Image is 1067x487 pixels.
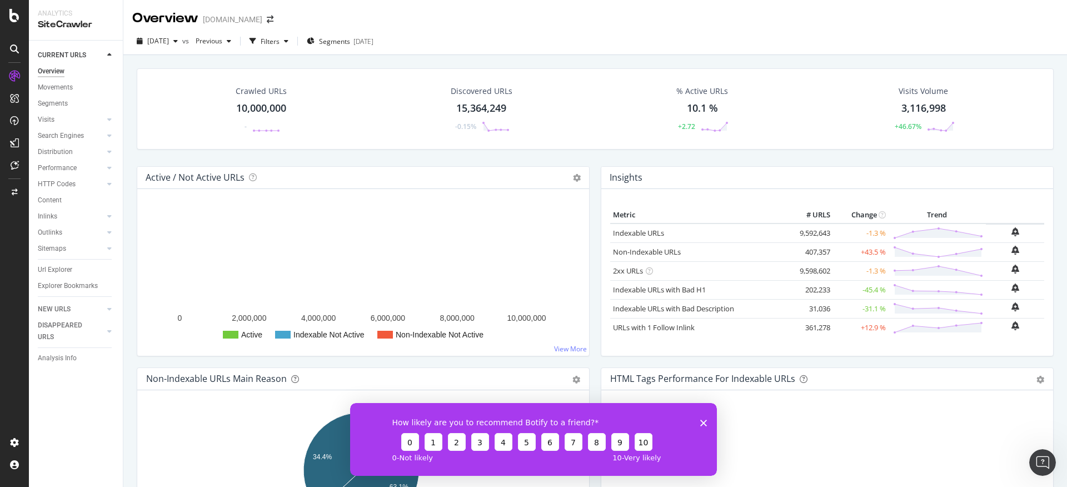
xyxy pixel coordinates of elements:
a: Explorer Bookmarks [38,280,115,292]
a: Visits [38,114,104,126]
div: Discovered URLs [451,86,512,97]
div: -0.15% [455,122,476,131]
div: Visits [38,114,54,126]
td: 9,598,602 [789,261,833,280]
button: [DATE] [132,32,182,50]
div: 10.1 % [687,101,718,116]
div: bell-plus [1011,227,1019,236]
a: Sitemaps [38,243,104,255]
div: bell-plus [1011,265,1019,274]
td: 31,036 [789,299,833,318]
div: Inlinks [38,211,57,222]
div: Url Explorer [38,264,72,276]
div: Non-Indexable URLs Main Reason [146,373,287,384]
td: +43.5 % [833,242,889,261]
td: 202,233 [789,280,833,299]
div: Visits Volume [899,86,948,97]
a: Movements [38,82,115,93]
a: Overview [38,66,115,77]
button: Previous [191,32,236,50]
div: bell-plus [1011,246,1019,255]
div: Overview [38,66,64,77]
div: CURRENT URLS [38,49,86,61]
text: Indexable Not Active [293,330,365,339]
div: bell-plus [1011,321,1019,330]
text: 4,000,000 [301,314,336,322]
text: Active [241,330,262,339]
a: Content [38,195,115,206]
span: Segments [319,37,350,46]
a: 2xx URLs [613,266,643,276]
svg: A chart. [146,207,580,347]
td: 361,278 [789,318,833,337]
a: Indexable URLs with Bad Description [613,304,734,314]
td: +12.9 % [833,318,889,337]
div: Overview [132,9,198,28]
span: Previous [191,36,222,46]
div: gear [1036,376,1044,384]
div: +46.67% [895,122,921,131]
div: Analysis Info [38,352,77,364]
div: 15,364,249 [456,101,506,116]
span: 2025 Aug. 10th [147,36,169,46]
th: Trend [889,207,986,223]
a: View More [554,344,587,354]
div: - [245,122,247,131]
td: -31.1 % [833,299,889,318]
div: HTTP Codes [38,178,76,190]
th: Metric [610,207,789,223]
a: DISAPPEARED URLS [38,320,104,343]
div: Outlinks [38,227,62,238]
h4: Active / Not Active URLs [146,170,245,185]
div: DISAPPEARED URLS [38,320,94,343]
div: Search Engines [38,130,84,142]
a: Non-Indexable URLs [613,247,681,257]
a: URLs with 1 Follow Inlink [613,322,695,332]
div: % Active URLs [676,86,728,97]
div: Crawled URLs [236,86,287,97]
td: 9,592,643 [789,223,833,243]
text: 34.4% [313,453,332,461]
text: 10,000,000 [507,314,546,322]
a: NEW URLS [38,304,104,315]
div: Distribution [38,146,73,158]
div: +2.72 [678,122,695,131]
a: Segments [38,98,115,110]
a: Performance [38,162,104,174]
a: Url Explorer [38,264,115,276]
td: -1.3 % [833,223,889,243]
text: Non-Indexable Not Active [396,330,483,339]
div: SiteCrawler [38,18,114,31]
td: -45.4 % [833,280,889,299]
i: Options [573,174,581,182]
a: CURRENT URLS [38,49,104,61]
button: Segments[DATE] [302,32,378,50]
th: Change [833,207,889,223]
div: Performance [38,162,77,174]
div: [DOMAIN_NAME] [203,14,262,25]
span: vs [182,36,191,46]
div: Movements [38,82,73,93]
td: 407,357 [789,242,833,261]
a: Analysis Info [38,352,115,364]
a: HTTP Codes [38,178,104,190]
div: Content [38,195,62,206]
td: -1.3 % [833,261,889,280]
iframe: Intercom live chat [1029,449,1056,476]
div: arrow-right-arrow-left [267,16,273,23]
text: 8,000,000 [440,314,475,322]
th: # URLS [789,207,833,223]
a: Inlinks [38,211,104,222]
a: Search Engines [38,130,104,142]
